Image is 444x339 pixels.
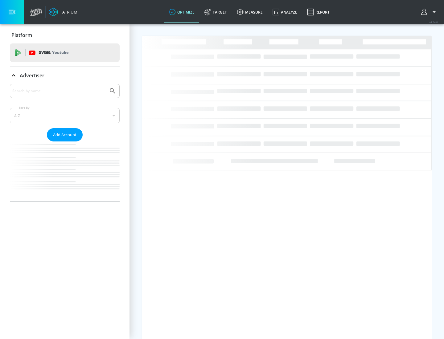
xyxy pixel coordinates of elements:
[47,128,83,141] button: Add Account
[11,32,32,39] p: Platform
[18,106,31,110] label: Sort By
[10,27,120,44] div: Platform
[232,1,268,23] a: measure
[52,49,68,56] p: Youtube
[39,49,68,56] p: DV360:
[20,72,44,79] p: Advertiser
[12,87,106,95] input: Search by name
[164,1,199,23] a: optimize
[10,141,120,201] nav: list of Advertiser
[10,84,120,201] div: Advertiser
[199,1,232,23] a: Target
[10,43,120,62] div: DV360: Youtube
[49,7,77,17] a: Atrium
[10,108,120,123] div: A-Z
[268,1,302,23] a: Analyze
[10,67,120,84] div: Advertiser
[60,9,77,15] div: Atrium
[429,20,438,24] span: v 4.24.0
[302,1,335,23] a: Report
[53,131,76,138] span: Add Account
